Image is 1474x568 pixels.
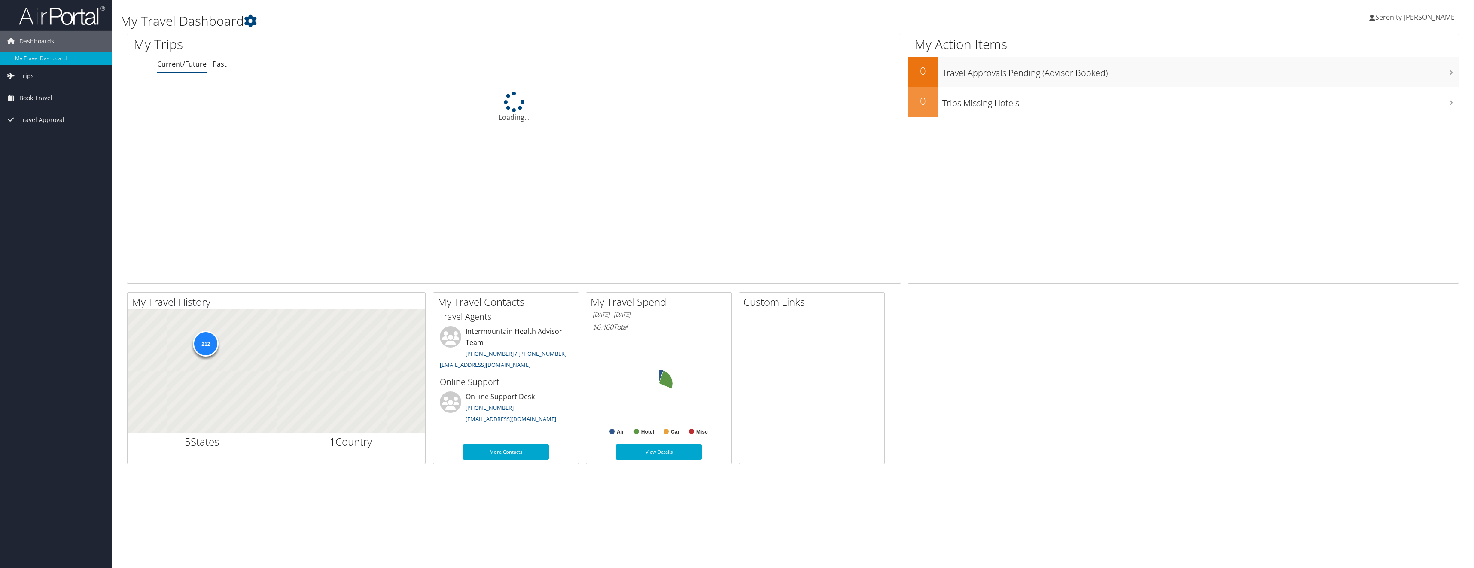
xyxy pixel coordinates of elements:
[19,6,105,26] img: airportal-logo.png
[213,59,227,69] a: Past
[19,65,34,87] span: Trips
[134,434,270,449] h2: States
[617,429,624,435] text: Air
[132,295,425,309] h2: My Travel History
[157,59,207,69] a: Current/Future
[463,444,549,460] a: More Contacts
[466,404,514,412] a: [PHONE_NUMBER]
[593,322,725,332] h6: Total
[19,109,64,131] span: Travel Approval
[593,322,613,332] span: $6,460
[438,295,579,309] h2: My Travel Contacts
[134,35,572,53] h1: My Trips
[616,444,702,460] a: View Details
[942,63,1459,79] h3: Travel Approvals Pending (Advisor Booked)
[1369,4,1465,30] a: Serenity [PERSON_NAME]
[19,31,54,52] span: Dashboards
[671,429,679,435] text: Car
[19,87,52,109] span: Book Travel
[283,434,419,449] h2: Country
[908,87,1459,117] a: 0Trips Missing Hotels
[466,415,556,423] a: [EMAIL_ADDRESS][DOMAIN_NAME]
[591,295,731,309] h2: My Travel Spend
[440,311,572,323] h3: Travel Agents
[942,93,1459,109] h3: Trips Missing Hotels
[193,331,219,357] div: 212
[127,92,901,122] div: Loading...
[1375,12,1457,22] span: Serenity [PERSON_NAME]
[440,361,530,369] a: [EMAIL_ADDRESS][DOMAIN_NAME]
[743,295,884,309] h2: Custom Links
[185,434,191,449] span: 5
[908,64,938,78] h2: 0
[435,326,576,372] li: Intermountain Health Advisor Team
[120,12,1017,30] h1: My Travel Dashboard
[641,429,654,435] text: Hotel
[908,94,938,108] h2: 0
[696,429,708,435] text: Misc
[435,391,576,427] li: On-line Support Desk
[593,311,725,319] h6: [DATE] - [DATE]
[440,376,572,388] h3: Online Support
[908,35,1459,53] h1: My Action Items
[908,57,1459,87] a: 0Travel Approvals Pending (Advisor Booked)
[329,434,335,449] span: 1
[466,350,566,357] a: [PHONE_NUMBER] / [PHONE_NUMBER]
